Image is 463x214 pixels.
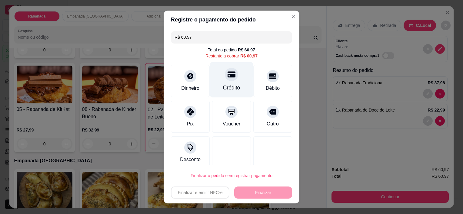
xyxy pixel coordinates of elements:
button: Finalizar o pedido sem registrar pagamento [171,170,292,182]
div: Total do pedido [208,47,255,53]
header: Registre o pagamento do pedido [164,11,299,29]
div: Restante a cobrar [205,53,258,59]
div: R$ 60,97 [238,47,255,53]
div: Dinheiro [181,85,199,92]
div: Pix [187,120,194,128]
div: Desconto [180,156,201,163]
div: Crédito [223,84,240,92]
div: Outro [267,120,279,128]
input: Ex.: hambúrguer de cordeiro [175,31,288,43]
div: Voucher [223,120,241,128]
button: Close [288,12,298,21]
div: R$ 60,97 [240,53,258,59]
div: Débito [266,85,280,92]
